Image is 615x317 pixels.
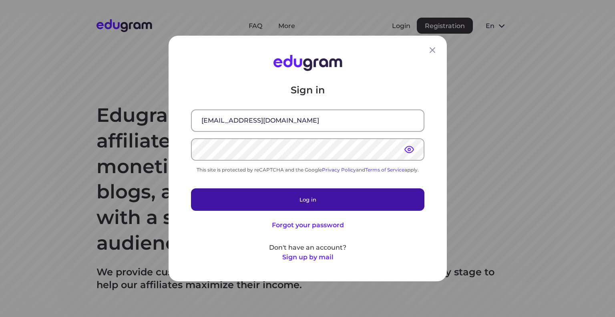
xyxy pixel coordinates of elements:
[365,167,404,173] a: Terms of Service
[191,167,424,173] div: This site is protected by reCAPTCHA and the Google and apply.
[191,84,424,97] p: Sign in
[282,252,333,262] button: Sign up by mail
[191,243,424,252] p: Don't have an account?
[273,55,342,71] img: Edugram Logo
[322,167,356,173] a: Privacy Policy
[191,188,424,211] button: Log in
[192,110,424,131] input: Email
[271,220,344,230] button: Forgot your password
